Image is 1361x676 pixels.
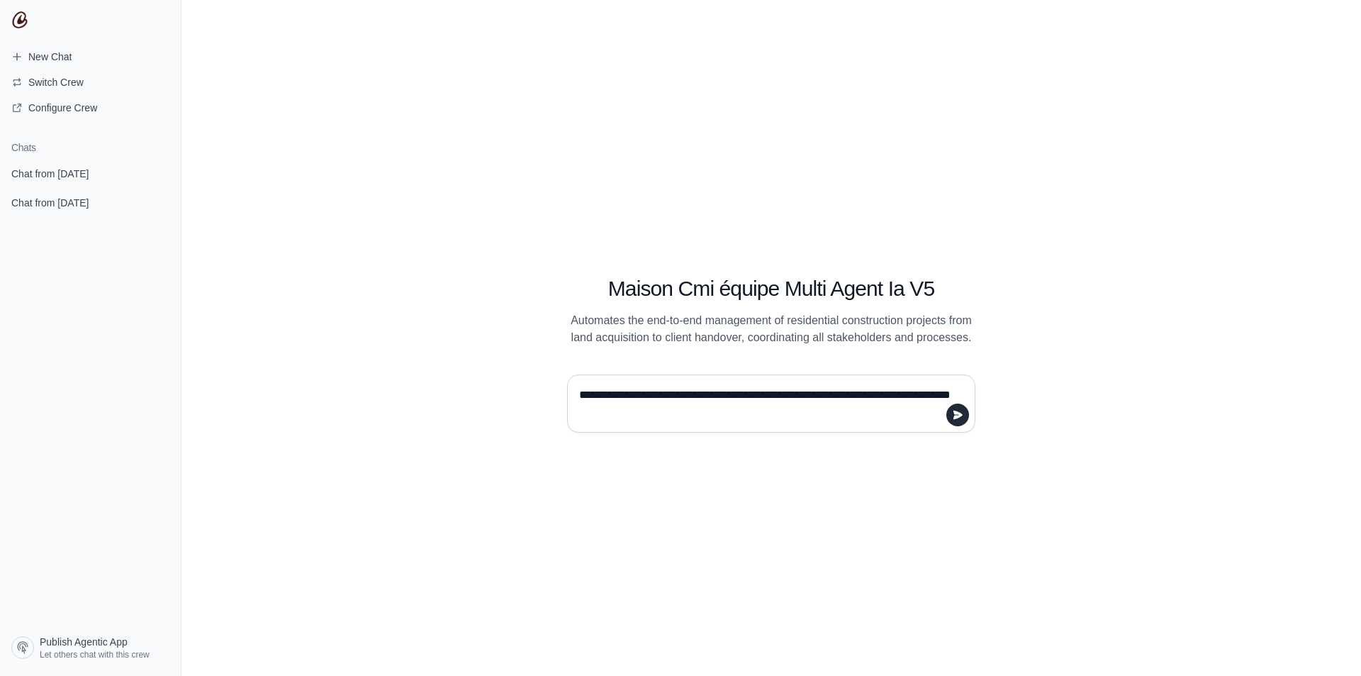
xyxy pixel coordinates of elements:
a: Configure Crew [6,96,175,119]
span: New Chat [28,50,72,64]
img: CrewAI Logo [11,11,28,28]
span: Chat from [DATE] [11,196,89,210]
a: Publish Agentic App Let others chat with this crew [6,631,175,665]
span: Configure Crew [28,101,97,115]
h1: Maison Cmi équipe Multi Agent Ia V5 [567,276,975,301]
span: Publish Agentic App [40,635,128,649]
a: Chat from [DATE] [6,160,175,187]
p: Automates the end-to-end management of residential construction projects from land acquisition to... [567,312,975,346]
span: Chat from [DATE] [11,167,89,181]
iframe: Chat Widget [1290,608,1361,676]
a: New Chat [6,45,175,68]
span: Let others chat with this crew [40,649,150,660]
a: Chat from [DATE] [6,189,175,216]
button: Switch Crew [6,71,175,94]
div: Widget de chat [1290,608,1361,676]
span: Switch Crew [28,75,84,89]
